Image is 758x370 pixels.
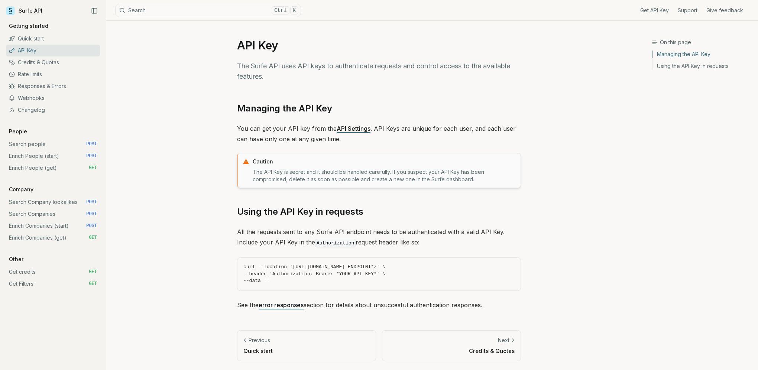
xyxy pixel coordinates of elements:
span: GET [89,165,97,171]
span: POST [86,223,97,229]
code: Authorization [315,239,356,247]
p: Company [6,186,36,193]
p: Quick start [243,347,370,355]
a: Search Companies POST [6,208,100,220]
span: POST [86,141,97,147]
a: Changelog [6,104,100,116]
code: curl --location '[URL][DOMAIN_NAME] ENDPOINT*/' \ --header 'Authorization: Bearer *YOUR API KEY*'... [243,264,515,285]
a: Using the API Key in requests [652,60,752,70]
a: API Key [6,45,100,56]
span: GET [89,235,97,241]
a: API Settings [337,125,370,132]
a: Enrich People (start) POST [6,150,100,162]
a: Rate limits [6,68,100,80]
h1: API Key [237,39,521,52]
p: Getting started [6,22,51,30]
span: POST [86,199,97,205]
button: Collapse Sidebar [89,5,100,16]
kbd: K [290,6,298,14]
p: All the requests sent to any Surfe API endpoint needs to be authenticated with a valid API Key. I... [237,227,521,249]
a: Enrich Companies (start) POST [6,220,100,232]
h3: On this page [652,39,752,46]
a: Using the API Key in requests [237,206,363,218]
a: PreviousQuick start [237,330,376,361]
a: Enrich Companies (get) GET [6,232,100,244]
p: Other [6,256,26,263]
a: Webhooks [6,92,100,104]
a: Credits & Quotas [6,56,100,68]
a: Surfe API [6,5,42,16]
p: Credits & Quotas [388,347,515,355]
a: Search people POST [6,138,100,150]
p: The API Key is secret and it should be handled carefully. If you suspect your API Key has been co... [253,168,516,183]
a: Responses & Errors [6,80,100,92]
kbd: Ctrl [272,6,289,14]
p: See the section for details about unsuccesful authentication responses. [237,300,521,310]
a: Managing the API Key [237,103,332,114]
p: You can get your API key from the . API Keys are unique for each user, and each user can have onl... [237,123,521,144]
a: Support [678,7,697,14]
span: GET [89,269,97,275]
span: POST [86,153,97,159]
a: Enrich People (get) GET [6,162,100,174]
a: Get Filters GET [6,278,100,290]
a: error responses [259,301,304,309]
button: SearchCtrlK [115,4,301,17]
p: Caution [253,158,516,165]
a: Get API Key [640,7,669,14]
p: Previous [249,337,270,344]
span: POST [86,211,97,217]
a: NextCredits & Quotas [382,330,521,361]
a: Get credits GET [6,266,100,278]
p: The Surfe API uses API keys to authenticate requests and control access to the available features. [237,61,521,82]
a: Quick start [6,33,100,45]
span: GET [89,281,97,287]
a: Managing the API Key [652,51,752,60]
p: People [6,128,30,135]
a: Give feedback [706,7,743,14]
p: Next [498,337,509,344]
a: Search Company lookalikes POST [6,196,100,208]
